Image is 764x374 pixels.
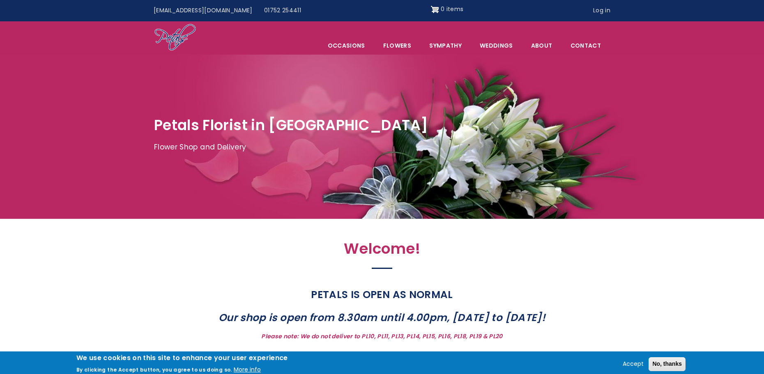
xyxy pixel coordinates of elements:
strong: Please note: We do not deliver to PL10, PL11, PL13, PL14, PL15, PL16, PL18, PL19 & PL20 [261,332,502,340]
h2: We use cookies on this site to enhance your user experience [76,353,288,363]
a: Flowers [375,37,420,54]
button: Accept [619,359,647,369]
p: Flower Shop and Delivery [154,141,610,154]
a: Shopping cart 0 items [431,3,464,16]
span: Petals Florist in [GEOGRAPHIC_DATA] [154,115,428,135]
a: Contact [562,37,610,54]
img: Home [154,23,196,52]
a: Sympathy [421,37,470,54]
button: No, thanks [649,357,686,371]
span: Weddings [471,37,522,54]
h2: Welcome! [203,240,561,262]
a: About [522,37,561,54]
a: 01752 254411 [258,3,307,18]
strong: PETALS IS OPEN AS NORMAL [311,287,453,302]
strong: Our shop is open from 8.30am until 4.00pm, [DATE] to [DATE]! [219,310,545,325]
a: [EMAIL_ADDRESS][DOMAIN_NAME] [148,3,258,18]
img: Shopping cart [431,3,439,16]
span: Occasions [319,37,374,54]
span: 0 items [441,5,463,13]
a: Log in [587,3,616,18]
p: By clicking the Accept button, you agree to us doing so. [76,366,232,373]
